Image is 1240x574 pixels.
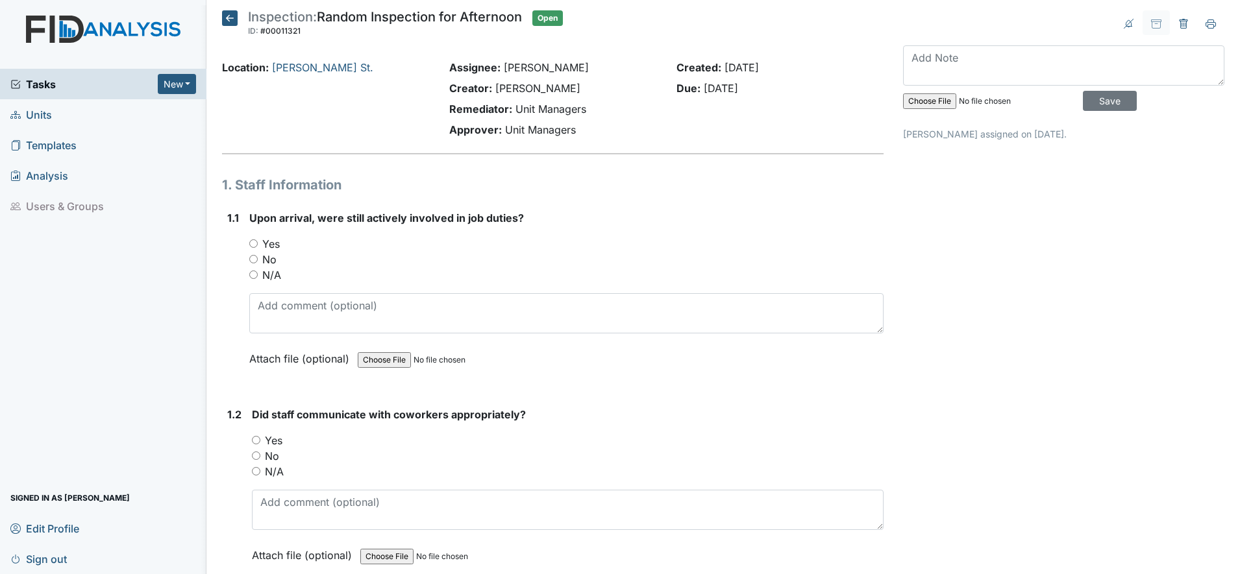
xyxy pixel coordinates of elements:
[262,236,280,252] label: Yes
[249,344,354,366] label: Attach file (optional)
[10,518,79,538] span: Edit Profile
[505,123,576,136] span: Unit Managers
[252,467,260,475] input: N/A
[222,175,884,195] h1: 1. Staff Information
[265,464,284,479] label: N/A
[249,255,258,263] input: No
[449,82,492,95] strong: Creator:
[262,267,281,283] label: N/A
[10,549,67,569] span: Sign out
[252,540,357,563] label: Attach file (optional)
[532,10,563,26] span: Open
[449,61,501,74] strong: Assignee:
[676,61,721,74] strong: Created:
[449,102,512,115] strong: Remediator:
[222,61,269,74] strong: Location:
[10,104,52,125] span: Units
[252,436,260,444] input: Yes
[227,210,239,226] label: 1.1
[704,82,738,95] span: [DATE]
[725,61,759,74] span: [DATE]
[504,61,589,74] span: [PERSON_NAME]
[262,252,277,267] label: No
[249,270,258,279] input: N/A
[10,135,77,155] span: Templates
[227,407,242,422] label: 1.2
[260,26,301,36] span: #00011321
[265,433,282,448] label: Yes
[252,408,526,421] span: Did staff communicate with coworkers appropriately?
[249,211,524,224] span: Upon arrival, were still actively involved in job duties?
[449,123,502,136] strong: Approver:
[1083,91,1137,111] input: Save
[515,102,586,115] span: Unit Managers
[252,451,260,460] input: No
[272,61,373,74] a: [PERSON_NAME] St.
[249,239,258,248] input: Yes
[676,82,701,95] strong: Due:
[10,77,158,92] a: Tasks
[903,127,1224,141] p: [PERSON_NAME] assigned on [DATE].
[248,26,258,36] span: ID:
[265,448,279,464] label: No
[248,10,522,39] div: Random Inspection for Afternoon
[10,488,130,508] span: Signed in as [PERSON_NAME]
[248,9,317,25] span: Inspection:
[158,74,197,94] button: New
[10,165,68,185] span: Analysis
[495,82,580,95] span: [PERSON_NAME]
